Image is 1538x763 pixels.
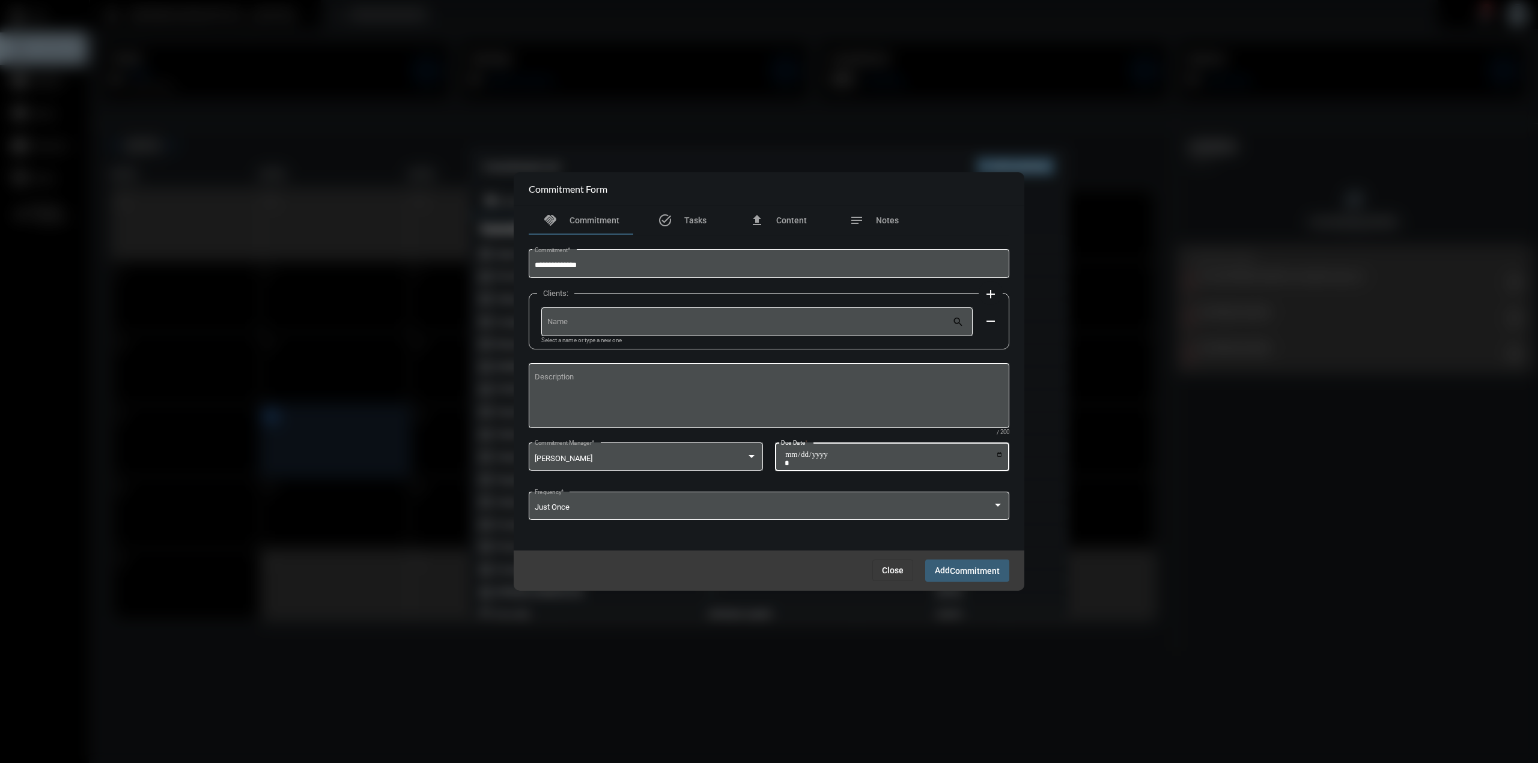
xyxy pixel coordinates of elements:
[750,213,764,228] mat-icon: file_upload
[925,559,1009,582] button: AddCommitment
[776,216,807,225] span: Content
[570,216,619,225] span: Commitment
[952,316,967,330] mat-icon: search
[997,429,1009,436] mat-hint: / 200
[882,565,904,575] span: Close
[541,337,622,344] mat-hint: Select a name or type a new one
[850,213,864,228] mat-icon: notes
[543,213,558,228] mat-icon: handshake
[935,565,1000,575] span: Add
[529,183,607,195] h2: Commitment Form
[876,216,899,225] span: Notes
[535,454,592,463] span: [PERSON_NAME]
[684,216,707,225] span: Tasks
[537,289,574,298] label: Clients:
[872,559,913,581] button: Close
[535,502,570,511] span: Just Once
[983,287,998,301] mat-icon: add
[950,566,1000,576] span: Commitment
[658,213,672,228] mat-icon: task_alt
[983,314,998,328] mat-icon: remove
